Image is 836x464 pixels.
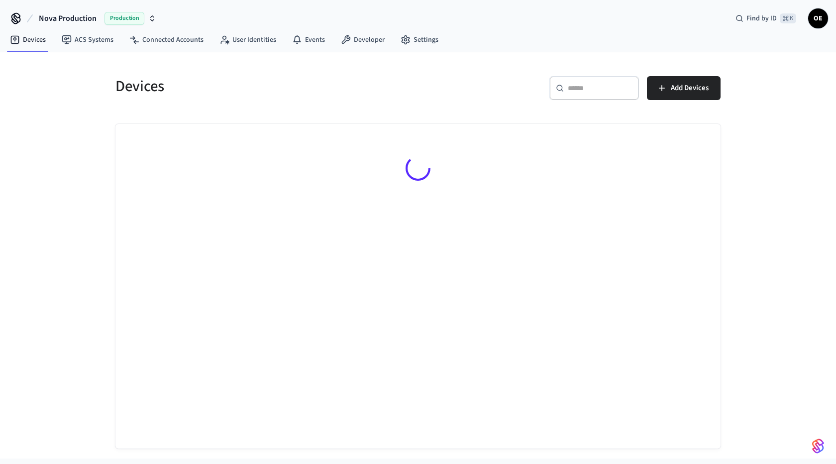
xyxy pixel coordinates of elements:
a: Settings [393,31,446,49]
button: Add Devices [647,76,721,100]
a: Events [284,31,333,49]
span: Nova Production [39,12,97,24]
span: OE [809,9,827,27]
img: SeamLogoGradient.69752ec5.svg [812,438,824,454]
a: ACS Systems [54,31,121,49]
a: User Identities [211,31,284,49]
span: Add Devices [671,82,709,95]
a: Devices [2,31,54,49]
h5: Devices [115,76,412,97]
span: ⌘ K [780,13,796,23]
span: Production [104,12,144,25]
div: Find by ID⌘ K [728,9,804,27]
span: Find by ID [746,13,777,23]
button: OE [808,8,828,28]
a: Developer [333,31,393,49]
a: Connected Accounts [121,31,211,49]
